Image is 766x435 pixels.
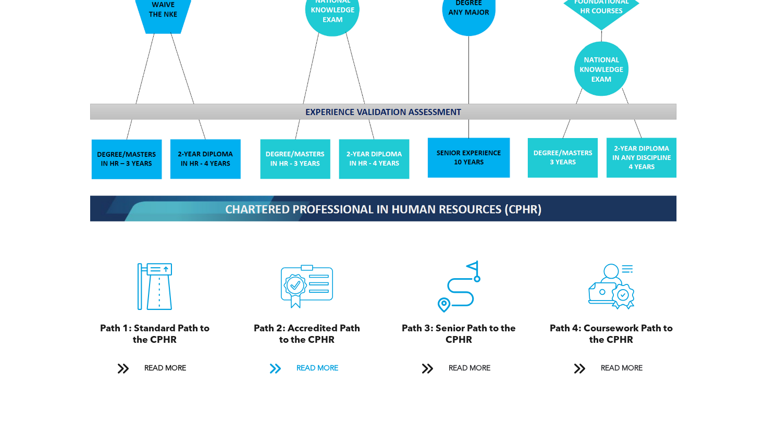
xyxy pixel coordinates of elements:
span: READ MORE [293,359,342,378]
a: READ MORE [262,359,352,378]
span: Path 1: Standard Path to the CPHR [100,324,209,345]
span: READ MORE [141,359,190,378]
span: READ MORE [597,359,646,378]
a: READ MORE [566,359,656,378]
span: Path 3: Senior Path to the CPHR [402,324,516,345]
span: Path 2: Accredited Path to the CPHR [254,324,360,345]
a: READ MORE [110,359,200,378]
span: Path 4: Coursework Path to the CPHR [550,324,673,345]
a: READ MORE [414,359,504,378]
span: READ MORE [445,359,494,378]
